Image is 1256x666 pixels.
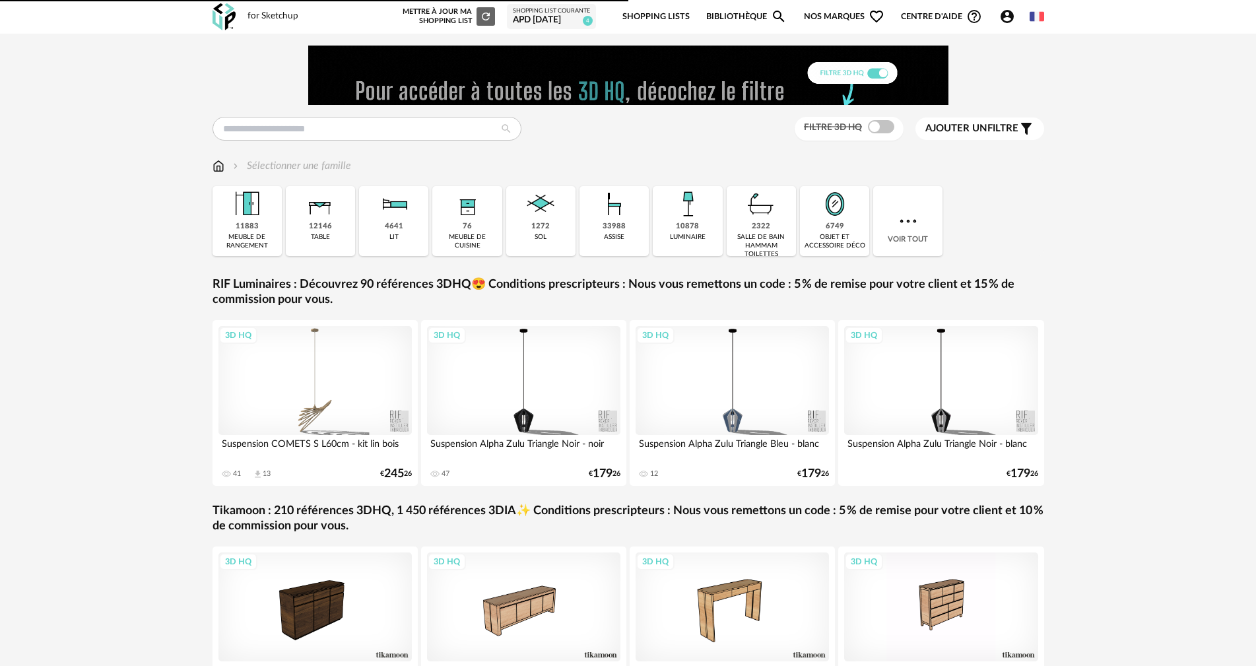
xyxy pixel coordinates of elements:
div: 2322 [752,222,770,232]
div: € 26 [797,469,829,479]
a: 3D HQ Suspension Alpha Zulu Triangle Noir - blanc €17926 [838,320,1044,486]
span: Refresh icon [480,13,492,20]
img: Luminaire.png [670,186,706,222]
div: 3D HQ [428,327,466,344]
img: svg+xml;base64,PHN2ZyB3aWR0aD0iMTYiIGhlaWdodD0iMTYiIHZpZXdCb3g9IjAgMCAxNiAxNiIgZmlsbD0ibm9uZSIgeG... [230,158,241,174]
a: BibliothèqueMagnify icon [706,1,787,32]
span: Help Circle Outline icon [966,9,982,24]
img: Sol.png [523,186,558,222]
span: 245 [384,469,404,479]
span: Download icon [253,469,263,479]
div: Suspension Alpha Zulu Triangle Noir - noir [427,435,621,461]
img: svg+xml;base64,PHN2ZyB3aWR0aD0iMTYiIGhlaWdodD0iMTciIHZpZXdCb3g9IjAgMCAxNiAxNyIgZmlsbD0ibm9uZSIgeG... [213,158,224,174]
div: 3D HQ [219,553,257,570]
div: Shopping List courante [513,7,590,15]
div: salle de bain hammam toilettes [731,233,792,259]
img: Meuble%20de%20rangement.png [229,186,265,222]
a: Shopping List courante APD [DATE] 4 [513,7,590,26]
span: 4 [583,16,593,26]
div: 3D HQ [428,553,466,570]
div: 33988 [603,222,626,232]
div: 4641 [385,222,403,232]
div: 76 [463,222,472,232]
div: 10878 [676,222,699,232]
a: Shopping Lists [622,1,690,32]
span: 179 [1010,469,1030,479]
div: objet et accessoire déco [804,233,865,250]
div: 1272 [531,222,550,232]
div: APD [DATE] [513,15,590,26]
span: Ajouter un [925,123,987,133]
img: fr [1030,9,1044,24]
img: FILTRE%20HQ%20NEW_V1%20(4).gif [308,46,948,105]
div: luminaire [670,233,706,242]
div: for Sketchup [248,11,298,22]
div: 12146 [309,222,332,232]
div: 3D HQ [219,327,257,344]
span: 179 [593,469,612,479]
span: Account Circle icon [999,9,1021,24]
div: 13 [263,469,271,479]
div: Suspension Alpha Zulu Triangle Bleu - blanc [636,435,830,461]
div: 6749 [826,222,844,232]
div: 3D HQ [845,327,883,344]
span: Magnify icon [771,9,787,24]
div: 47 [442,469,449,479]
img: Assise.png [597,186,632,222]
div: meuble de rangement [216,233,278,250]
div: assise [604,233,624,242]
img: Rangement.png [449,186,485,222]
div: Sélectionner une famille [230,158,351,174]
div: 12 [650,469,658,479]
a: Tikamoon : 210 références 3DHQ, 1 450 références 3DIA✨ Conditions prescripteurs : Nous vous remet... [213,504,1044,535]
span: Centre d'aideHelp Circle Outline icon [901,9,982,24]
span: 179 [801,469,821,479]
div: 41 [233,469,241,479]
span: Account Circle icon [999,9,1015,24]
a: 3D HQ Suspension COMETS S L60cm - kit lin bois 41 Download icon 13 €24526 [213,320,418,486]
div: meuble de cuisine [436,233,498,250]
div: 3D HQ [636,327,675,344]
a: 3D HQ Suspension Alpha Zulu Triangle Noir - noir 47 €17926 [421,320,627,486]
img: Table.png [302,186,338,222]
div: Voir tout [873,186,942,256]
img: Literie.png [376,186,412,222]
div: table [311,233,330,242]
img: more.7b13dc1.svg [896,209,920,233]
div: € 26 [1007,469,1038,479]
img: OXP [213,3,236,30]
div: € 26 [589,469,620,479]
div: € 26 [380,469,412,479]
img: Salle%20de%20bain.png [743,186,779,222]
div: 3D HQ [845,553,883,570]
img: Miroir.png [817,186,853,222]
div: Suspension COMETS S L60cm - kit lin bois [218,435,413,461]
span: Filtre 3D HQ [804,123,862,132]
a: 3D HQ Suspension Alpha Zulu Triangle Bleu - blanc 12 €17926 [630,320,836,486]
span: Heart Outline icon [869,9,884,24]
a: RIF Luminaires : Découvrez 90 références 3DHQ😍 Conditions prescripteurs : Nous vous remettons un ... [213,277,1044,308]
button: Ajouter unfiltre Filter icon [915,117,1044,140]
div: 3D HQ [636,553,675,570]
div: Suspension Alpha Zulu Triangle Noir - blanc [844,435,1038,461]
span: filtre [925,122,1018,135]
span: Filter icon [1018,121,1034,137]
span: Nos marques [804,1,884,32]
div: lit [389,233,399,242]
div: Mettre à jour ma Shopping List [400,7,495,26]
div: sol [535,233,546,242]
div: 11883 [236,222,259,232]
